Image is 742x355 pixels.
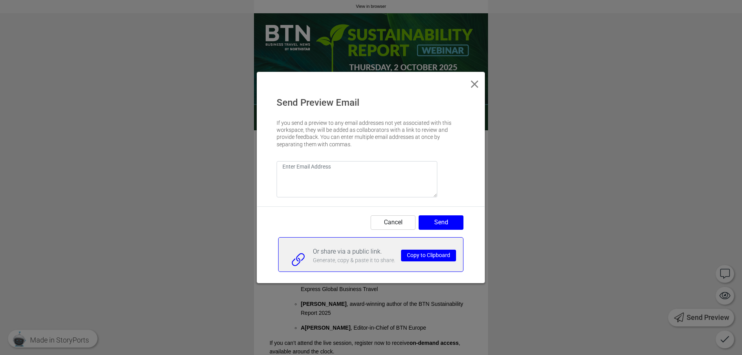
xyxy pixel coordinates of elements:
button: Send [419,215,463,230]
span: Or share via a public link. [313,247,395,256]
button: Copy to Clipboard [401,250,456,261]
button: Close [465,73,485,97]
h4: Send Preview Email [277,96,359,110]
span: Generate, copy & paste it to share. [313,256,395,264]
p: If you send a preview to any email addresses not yet associated with this workspace, they will be... [277,119,465,148]
button: Cancel [371,215,415,230]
